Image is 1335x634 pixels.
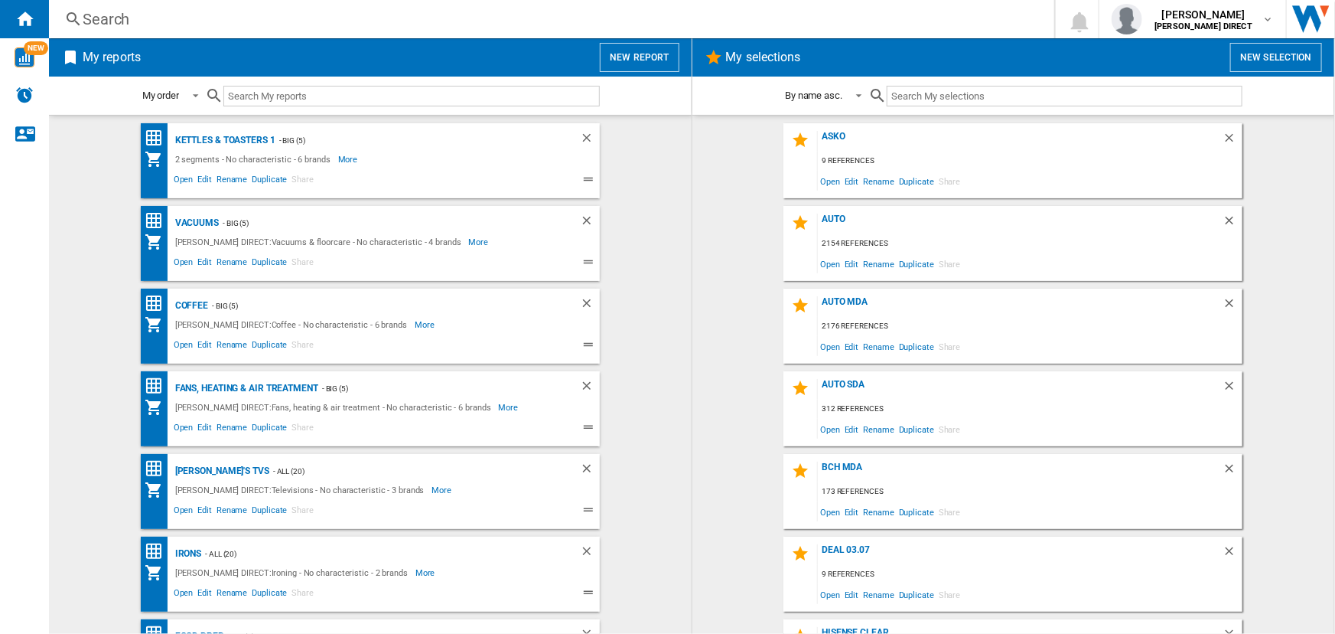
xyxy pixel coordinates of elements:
span: Open [818,171,842,191]
span: Duplicate [897,584,936,605]
div: Delete [580,544,600,564]
span: NEW [24,41,48,55]
span: More [415,564,438,582]
div: Price Ranking [145,129,171,148]
span: Edit [842,419,861,440]
span: Open [818,419,842,440]
div: Price Ranking [145,377,171,396]
span: Open [818,253,842,274]
div: [PERSON_NAME] DIRECT:Coffee - No characteristic - 6 brands [171,315,415,334]
span: Share [289,503,316,521]
div: Delete [1223,379,1242,400]
span: Duplicate [897,171,936,191]
span: Edit [195,503,214,521]
input: Search My selections [887,86,1242,106]
div: Delete [580,379,600,398]
div: Delete [1223,296,1242,317]
span: Share [289,338,316,356]
div: My Assortment [145,481,171,499]
span: Share [936,502,963,522]
span: Edit [195,338,214,356]
b: [PERSON_NAME] DIRECT [1154,21,1252,31]
span: Rename [214,255,249,273]
span: More [415,315,437,334]
span: Duplicate [249,255,289,273]
span: Open [818,502,842,522]
button: New report [600,43,679,72]
div: Delete [1223,544,1242,565]
span: Open [171,586,196,604]
span: Open [171,338,196,356]
div: Coffee [171,296,208,315]
span: Rename [861,584,896,605]
span: Duplicate [249,338,289,356]
div: [PERSON_NAME] DIRECT:Fans, heating & air treatment - No characteristic - 6 brands [171,398,499,417]
span: More [469,233,491,251]
span: More [499,398,521,417]
div: asko [818,131,1223,152]
span: Rename [861,253,896,274]
div: Delete [1223,214,1242,234]
div: - Big (5) [219,214,549,233]
div: Search [83,8,1014,30]
input: Search My reports [223,86,600,106]
img: profile.jpg [1112,4,1142,34]
div: [PERSON_NAME]'s TVs [171,462,269,481]
span: Share [936,171,963,191]
span: Duplicate [249,586,289,604]
div: Price Ranking [145,459,171,479]
div: 2 segments - No characteristic - 6 brands [171,150,338,168]
div: Delete [580,214,600,233]
div: My order [142,90,179,101]
div: My Assortment [145,315,171,334]
span: Share [936,419,963,440]
span: Edit [195,420,214,439]
div: AUTO [818,214,1223,234]
img: wise-card.svg [15,47,34,67]
div: Delete [1223,131,1242,152]
span: Edit [842,584,861,605]
div: Price Ranking [145,542,171,561]
div: - Big (5) [275,131,549,150]
span: Rename [214,503,249,521]
button: New selection [1230,43,1322,72]
div: [PERSON_NAME] DIRECT:Vacuums & floorcare - No characteristic - 4 brands [171,233,469,251]
div: DEAL 03.07 [818,544,1223,565]
span: Open [171,420,196,439]
div: Price Ranking [145,211,171,230]
span: Edit [195,172,214,191]
div: Price Ranking [145,294,171,313]
div: By name asc. [785,90,842,101]
span: Edit [842,171,861,191]
div: My Assortment [145,398,171,417]
span: Share [936,336,963,357]
span: Duplicate [897,419,936,440]
span: Duplicate [249,503,289,521]
span: [PERSON_NAME] [1154,7,1252,22]
div: - Big (5) [318,379,549,398]
span: Rename [861,419,896,440]
div: Fans, Heating & Air Treatment [171,379,318,398]
span: Open [818,584,842,605]
div: Kettles & Toasters 1 [171,131,275,150]
div: 9 references [818,565,1242,584]
div: - ALL (20) [269,462,549,481]
span: Duplicate [249,420,289,439]
div: 2154 references [818,234,1242,253]
span: Share [289,420,316,439]
div: My Assortment [145,150,171,168]
span: Edit [195,255,214,273]
div: AUTO SDA [818,379,1223,400]
span: Duplicate [897,336,936,357]
span: Open [171,255,196,273]
span: Rename [214,172,249,191]
span: Rename [214,338,249,356]
div: [PERSON_NAME] DIRECT:Televisions - No characteristic - 3 brands [171,481,432,499]
span: More [431,481,454,499]
div: 2176 references [818,317,1242,336]
div: My Assortment [145,564,171,582]
div: 9 references [818,152,1242,171]
div: 173 references [818,482,1242,502]
div: 312 references [818,400,1242,419]
div: BCH MDA [818,462,1223,482]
